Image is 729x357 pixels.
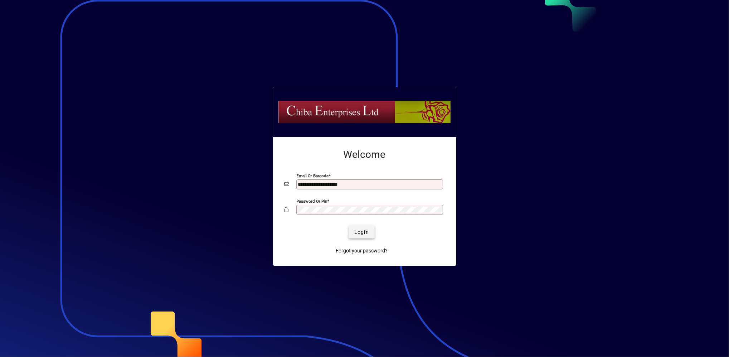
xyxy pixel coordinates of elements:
[336,247,388,255] span: Forgot your password?
[297,199,327,204] mat-label: Password or Pin
[349,226,375,238] button: Login
[297,173,329,178] mat-label: Email or Barcode
[354,228,369,236] span: Login
[285,149,445,161] h2: Welcome
[333,244,390,257] a: Forgot your password?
